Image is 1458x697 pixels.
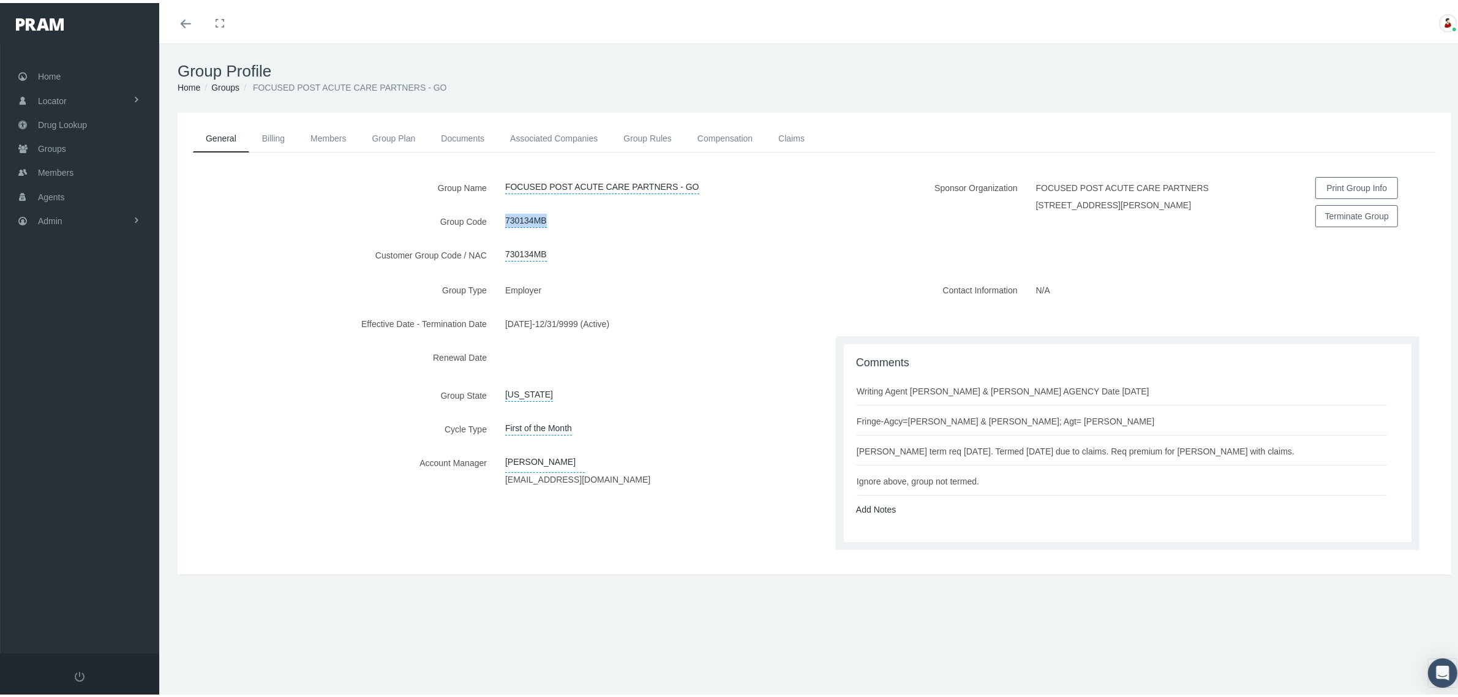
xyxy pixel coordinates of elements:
button: Terminate Group [1315,202,1398,224]
label: [EMAIL_ADDRESS][DOMAIN_NAME] [505,470,650,483]
label: Group Name [178,174,496,195]
a: Home [178,80,200,89]
a: Add Notes [856,502,896,511]
a: Groups [211,80,239,89]
label: Sponsor Organization [814,174,1027,230]
label: Employer [505,276,551,298]
label: Group Type [178,276,496,298]
a: 730134MB [505,241,547,258]
label: (Active) [581,310,618,331]
a: General [193,122,249,149]
label: Group State [178,382,496,403]
label: Account Manager [178,449,496,488]
a: Members [298,122,359,149]
span: Members [38,158,73,181]
label: FOCUSED POST ACUTE CARE PARTNERS [1036,174,1218,195]
a: FOCUSED POST ACUTE CARE PARTNERS - GO [505,174,699,191]
label: Effective Date - Termination Date [178,310,496,331]
img: S_Profile_Picture_701.jpg [1439,11,1457,29]
span: FOCUSED POST ACUTE CARE PARTNERS - GO [253,80,447,89]
span: Groups [38,134,66,157]
span: Agents [38,183,65,206]
a: 730134MB [505,208,547,225]
div: Fringe-Agcy=[PERSON_NAME] & [PERSON_NAME]; Agt= [PERSON_NAME] [857,412,1167,425]
div: [PERSON_NAME] term req [DATE]. Termed [DATE] due to claims. Req premium for [PERSON_NAME] with cl... [857,442,1307,455]
a: Claims [765,122,817,149]
label: Renewal Date [178,344,496,369]
span: Admin [38,206,62,230]
span: Locator [38,86,67,110]
button: Print Group Info [1315,174,1398,196]
div: Open Intercom Messenger [1428,655,1457,685]
a: Documents [428,122,497,149]
label: Cycle Type [178,415,496,437]
label: Group Code [178,208,496,229]
label: N/A [1036,276,1059,294]
label: 12/31/9999 [535,310,578,331]
label: Customer Group Code / NAC [178,241,496,263]
div: Ignore above, group not termed. [857,472,991,485]
a: [PERSON_NAME] [505,449,585,470]
a: [US_STATE] [505,382,553,399]
label: Contact Information [814,276,1027,321]
span: Home [38,62,61,85]
h1: Comments [856,353,1399,367]
span: First of the Month [505,415,572,432]
h1: Group Profile [178,59,1451,78]
a: Associated Companies [497,122,611,149]
a: Group Rules [611,122,685,149]
img: PRAM_20_x_78.png [16,15,64,28]
div: - [496,310,814,331]
label: [DATE] [505,310,532,331]
span: Drug Lookup [38,110,87,134]
a: Group Plan [359,122,429,149]
div: Writing Agent [PERSON_NAME] & [PERSON_NAME] AGENCY Date [DATE] [857,382,1162,395]
label: [STREET_ADDRESS][PERSON_NAME] [1036,195,1192,209]
a: Compensation [685,122,765,149]
a: Billing [249,122,298,149]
